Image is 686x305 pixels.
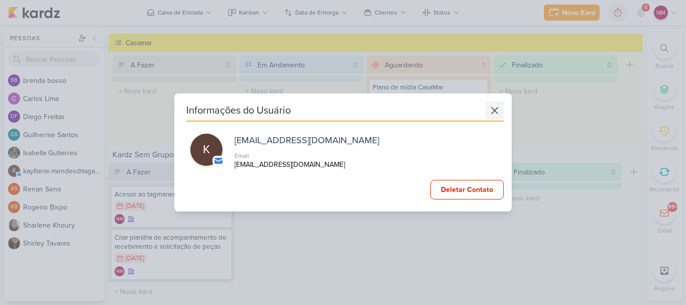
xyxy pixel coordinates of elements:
h3: Informações do Usuário [186,104,291,118]
label: Email [235,152,249,159]
p: [EMAIL_ADDRESS][DOMAIN_NAME] [235,159,361,170]
div: kayllanie.mendes@tagawa-mail.com.br [190,134,222,166]
p: k [203,142,210,158]
button: Deletar Contato [430,180,504,199]
div: [EMAIL_ADDRESS][DOMAIN_NAME] [235,134,379,147]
